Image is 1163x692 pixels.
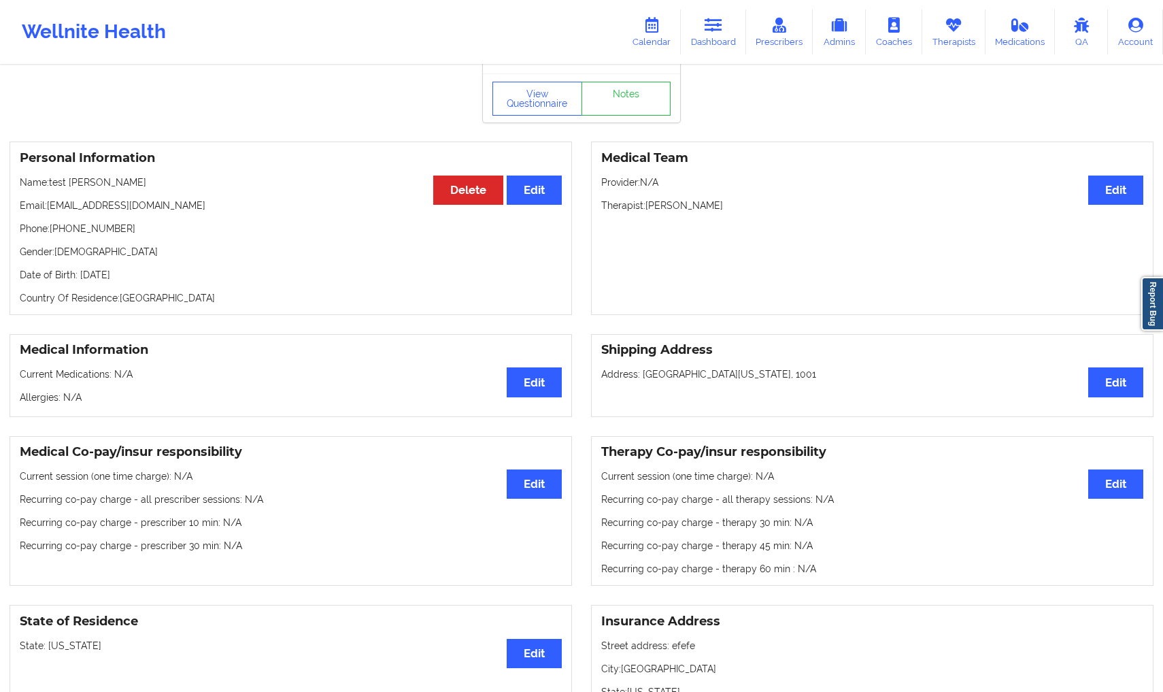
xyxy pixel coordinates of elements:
[507,469,562,499] button: Edit
[601,516,1143,529] p: Recurring co-pay charge - therapy 30 min : N/A
[20,444,562,460] h3: Medical Co-pay/insur responsibility
[20,614,562,629] h3: State of Residence
[581,82,671,116] a: Notes
[20,469,562,483] p: Current session (one time charge): N/A
[813,10,866,54] a: Admins
[433,176,503,205] button: Delete
[20,245,562,259] p: Gender: [DEMOGRAPHIC_DATA]
[20,342,562,358] h3: Medical Information
[601,539,1143,553] p: Recurring co-pay charge - therapy 45 min : N/A
[601,342,1143,358] h3: Shipping Address
[20,639,562,653] p: State: [US_STATE]
[746,10,813,54] a: Prescribers
[20,516,562,529] p: Recurring co-pay charge - prescriber 10 min : N/A
[601,639,1143,653] p: Street address: efefe
[601,469,1143,483] p: Current session (one time charge): N/A
[507,176,562,205] button: Edit
[601,199,1143,212] p: Therapist: [PERSON_NAME]
[507,639,562,668] button: Edit
[1055,10,1108,54] a: QA
[866,10,922,54] a: Coaches
[985,10,1056,54] a: Medications
[1108,10,1163,54] a: Account
[681,10,746,54] a: Dashboard
[20,199,562,212] p: Email: [EMAIL_ADDRESS][DOMAIN_NAME]
[507,367,562,397] button: Edit
[601,562,1143,576] p: Recurring co-pay charge - therapy 60 min : N/A
[20,291,562,305] p: Country Of Residence: [GEOGRAPHIC_DATA]
[601,176,1143,189] p: Provider: N/A
[20,367,562,381] p: Current Medications: N/A
[601,367,1143,381] p: Address: [GEOGRAPHIC_DATA][US_STATE], 1001
[601,493,1143,506] p: Recurring co-pay charge - all therapy sessions : N/A
[20,493,562,506] p: Recurring co-pay charge - all prescriber sessions : N/A
[1141,277,1163,331] a: Report Bug
[922,10,985,54] a: Therapists
[1088,176,1143,205] button: Edit
[1088,367,1143,397] button: Edit
[20,268,562,282] p: Date of Birth: [DATE]
[20,222,562,235] p: Phone: [PHONE_NUMBER]
[601,444,1143,460] h3: Therapy Co-pay/insur responsibility
[20,150,562,166] h3: Personal Information
[601,662,1143,676] p: City: [GEOGRAPHIC_DATA]
[601,150,1143,166] h3: Medical Team
[20,176,562,189] p: Name: test [PERSON_NAME]
[20,391,562,404] p: Allergies: N/A
[601,614,1143,629] h3: Insurance Address
[622,10,681,54] a: Calendar
[492,82,582,116] button: View Questionnaire
[1088,469,1143,499] button: Edit
[20,539,562,553] p: Recurring co-pay charge - prescriber 30 min : N/A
